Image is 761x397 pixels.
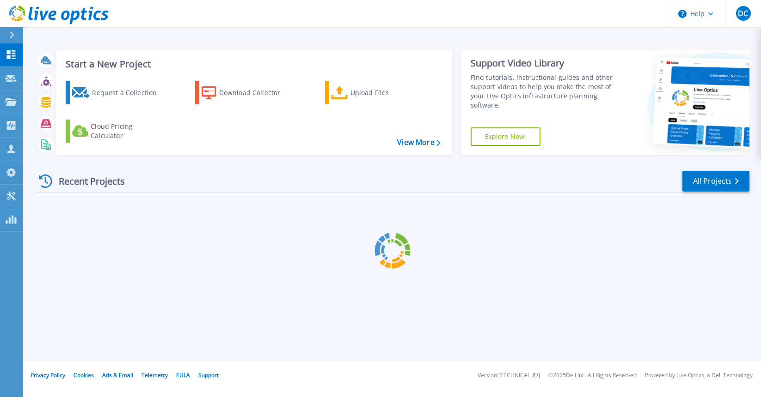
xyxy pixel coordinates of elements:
[66,120,169,143] a: Cloud Pricing Calculator
[645,373,753,379] li: Powered by Live Optics, a Dell Technology
[350,84,424,102] div: Upload Files
[471,127,541,146] a: Explore Now!
[176,371,190,379] a: EULA
[141,371,168,379] a: Telemetry
[548,373,637,379] li: © 2025 Dell Inc. All Rights Reserved
[738,10,748,17] span: DC
[92,84,166,102] div: Request a Collection
[91,122,165,140] div: Cloud Pricing Calculator
[66,81,169,104] a: Request a Collection
[478,373,540,379] li: Version: [TECHNICAL_ID]
[219,84,293,102] div: Download Collector
[74,371,94,379] a: Cookies
[36,170,137,192] div: Recent Projects
[198,371,219,379] a: Support
[66,59,440,69] h3: Start a New Project
[471,57,616,69] div: Support Video Library
[195,81,298,104] a: Download Collector
[102,371,133,379] a: Ads & Email
[31,371,65,379] a: Privacy Policy
[471,73,616,110] div: Find tutorials, instructional guides and other support videos to help you make the most of your L...
[325,81,428,104] a: Upload Files
[682,171,749,192] a: All Projects
[397,138,440,147] a: View More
